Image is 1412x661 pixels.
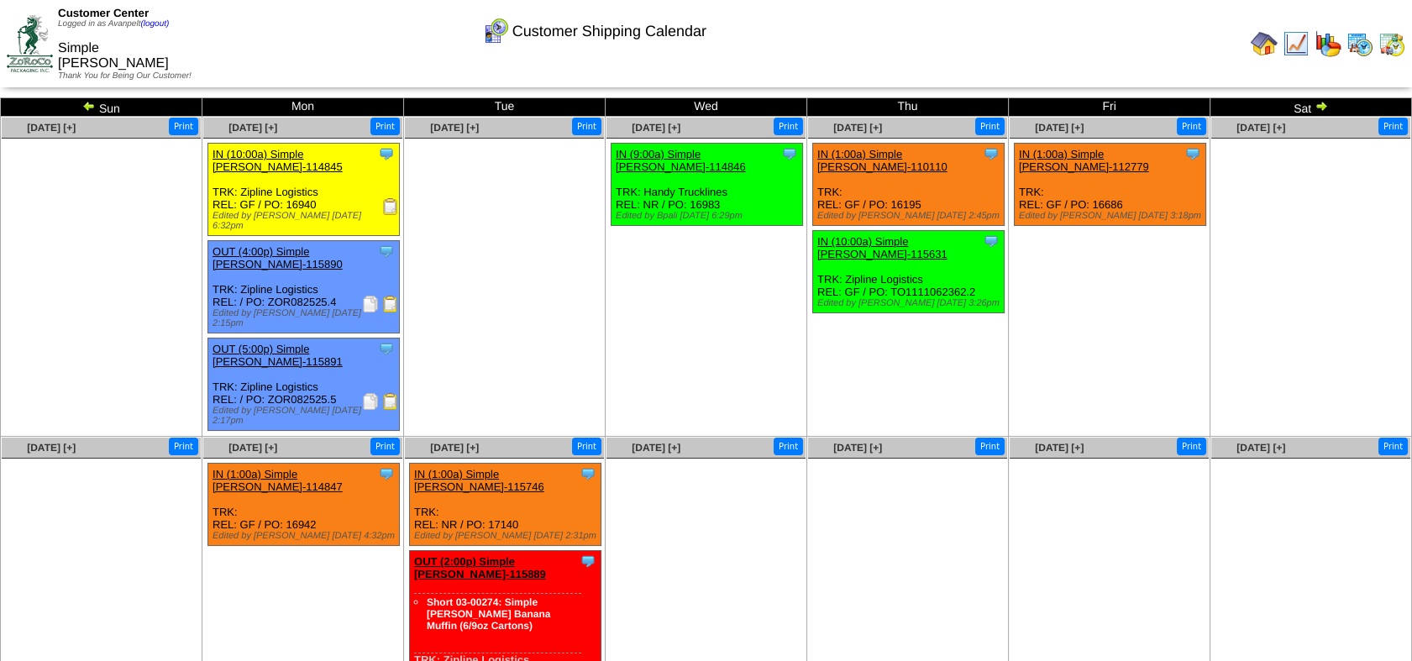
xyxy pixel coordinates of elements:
div: TRK: Zipline Logistics REL: GF / PO: TO1111062362.2 [813,231,1005,313]
div: Edited by [PERSON_NAME] [DATE] 3:26pm [817,298,1004,308]
img: Tooltip [983,233,1000,249]
a: [DATE] [+] [27,442,76,454]
img: calendarinout.gif [1378,30,1405,57]
a: OUT (2:00p) Simple [PERSON_NAME]-115889 [414,555,546,580]
a: [DATE] [+] [1236,442,1285,454]
img: Bill of Lading [382,393,399,410]
button: Print [169,438,198,455]
img: Tooltip [378,340,395,357]
span: Simple [PERSON_NAME] [58,41,169,71]
button: Print [169,118,198,135]
a: [DATE] [+] [1035,442,1084,454]
img: Tooltip [781,145,798,162]
img: Tooltip [378,243,395,260]
img: Tooltip [983,145,1000,162]
a: [DATE] [+] [1035,122,1084,134]
div: TRK: REL: GF / PO: 16942 [208,464,400,546]
span: Customer Shipping Calendar [512,23,706,40]
a: OUT (5:00p) Simple [PERSON_NAME]-115891 [213,343,343,368]
button: Print [1378,118,1408,135]
a: OUT (4:00p) Simple [PERSON_NAME]-115890 [213,245,343,270]
div: Edited by [PERSON_NAME] [DATE] 4:32pm [213,531,399,541]
img: graph.gif [1315,30,1341,57]
button: Print [975,118,1005,135]
a: [DATE] [+] [228,442,277,454]
div: Edited by [PERSON_NAME] [DATE] 2:31pm [414,531,601,541]
div: Edited by [PERSON_NAME] [DATE] 6:32pm [213,211,399,231]
a: IN (10:00a) Simple [PERSON_NAME]-114845 [213,148,343,173]
img: line_graph.gif [1283,30,1310,57]
div: TRK: Zipline Logistics REL: GF / PO: 16940 [208,144,400,236]
a: Short 03-00274: Simple [PERSON_NAME] Banana Muffin (6/9oz Cartons) [427,596,550,632]
span: Logged in as Avanpelt [58,19,169,29]
img: arrowleft.gif [82,99,96,113]
div: Edited by [PERSON_NAME] [DATE] 2:45pm [817,211,1004,221]
img: Tooltip [378,145,395,162]
img: calendarprod.gif [1346,30,1373,57]
span: [DATE] [+] [833,122,882,134]
div: TRK: REL: NR / PO: 17140 [410,464,601,546]
div: TRK: REL: GF / PO: 16686 [1015,144,1206,226]
button: Print [370,438,400,455]
div: Edited by [PERSON_NAME] [DATE] 2:15pm [213,308,399,328]
img: Tooltip [580,553,596,569]
button: Print [1177,118,1206,135]
img: Tooltip [378,465,395,482]
button: Print [572,118,601,135]
a: [DATE] [+] [632,122,680,134]
a: IN (1:00a) Simple [PERSON_NAME]-115746 [414,468,544,493]
img: Bill of Lading [382,296,399,312]
a: [DATE] [+] [27,122,76,134]
td: Fri [1009,98,1210,117]
td: Sat [1210,98,1412,117]
td: Tue [404,98,606,117]
img: Tooltip [580,465,596,482]
div: Edited by [PERSON_NAME] [DATE] 3:18pm [1019,211,1205,221]
img: Packing Slip [362,393,379,410]
a: (logout) [140,19,169,29]
a: [DATE] [+] [833,442,882,454]
button: Print [572,438,601,455]
a: IN (1:00a) Simple [PERSON_NAME]-114847 [213,468,343,493]
a: IN (10:00a) Simple [PERSON_NAME]-115631 [817,235,947,260]
td: Thu [807,98,1009,117]
a: [DATE] [+] [430,122,479,134]
div: TRK: REL: GF / PO: 16195 [813,144,1005,226]
a: [DATE] [+] [1236,122,1285,134]
div: Edited by [PERSON_NAME] [DATE] 2:17pm [213,406,399,426]
img: arrowright.gif [1315,99,1328,113]
button: Print [1378,438,1408,455]
div: TRK: Zipline Logistics REL: / PO: ZOR082525.5 [208,338,400,431]
a: IN (9:00a) Simple [PERSON_NAME]-114846 [616,148,746,173]
td: Mon [202,98,404,117]
td: Sun [1,98,202,117]
button: Print [774,438,803,455]
button: Print [774,118,803,135]
button: Print [975,438,1005,455]
img: ZoRoCo_Logo(Green%26Foil)%20jpg.webp [7,15,53,71]
a: [DATE] [+] [632,442,680,454]
a: IN (1:00a) Simple [PERSON_NAME]-112779 [1019,148,1149,173]
button: Print [370,118,400,135]
div: Edited by Bpali [DATE] 6:29pm [616,211,802,221]
img: home.gif [1251,30,1278,57]
a: [DATE] [+] [430,442,479,454]
img: Tooltip [1184,145,1201,162]
img: calendarcustomer.gif [482,18,509,45]
button: Print [1177,438,1206,455]
a: [DATE] [+] [228,122,277,134]
img: Receiving Document [382,198,399,215]
span: Thank You for Being Our Customer! [58,71,192,81]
